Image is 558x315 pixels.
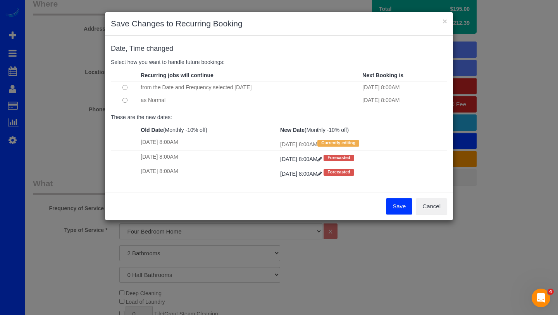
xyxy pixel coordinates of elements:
[360,81,447,94] td: [DATE] 8:00AM
[280,156,324,162] a: [DATE] 8:00AM
[139,94,360,107] td: as Normal
[139,136,278,151] td: [DATE] 8:00AM
[324,155,354,161] span: Forecasted
[141,72,213,78] strong: Recurring jobs will continue
[548,289,554,295] span: 4
[139,81,360,94] td: from the Date and Frequency selected [DATE]
[532,289,550,307] iframe: Intercom live chat
[280,171,324,177] a: [DATE] 8:00AM
[139,151,278,165] td: [DATE] 8:00AM
[317,140,359,146] span: Currently editing
[362,72,403,78] strong: Next Booking is
[111,58,447,66] p: Select how you want to handle future bookings:
[360,94,447,107] td: [DATE] 8:00AM
[386,198,412,215] button: Save
[139,165,278,180] td: [DATE] 8:00AM
[111,45,145,52] span: Date, Time
[278,136,447,151] td: [DATE] 8:00AM
[278,124,447,136] th: (Monthly -10% off)
[111,113,447,121] p: These are the new dates:
[416,198,447,215] button: Cancel
[111,18,447,29] h3: Save Changes to Recurring Booking
[139,124,278,136] th: (Monthly -10% off)
[280,127,305,133] strong: New Date
[324,169,354,175] span: Forecasted
[443,17,447,25] button: ×
[111,45,447,53] h4: changed
[141,127,163,133] strong: Old Date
